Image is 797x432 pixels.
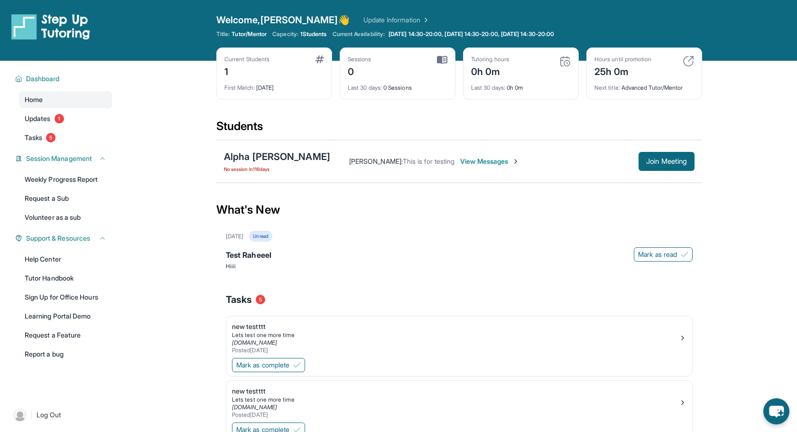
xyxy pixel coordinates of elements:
[226,233,243,240] div: [DATE]
[19,190,112,207] a: Request a Sub
[19,308,112,325] a: Learning Portal Demo
[11,13,90,40] img: logo
[226,249,693,263] div: Test Raheeel
[594,78,694,92] div: Advanced Tutor/Mentor
[216,13,350,27] span: Welcome, [PERSON_NAME] 👋
[232,358,305,372] button: Mark as complete
[683,56,694,67] img: card
[226,381,692,421] a: new testtttLets test one more time[DOMAIN_NAME]Posted[DATE]
[19,251,112,268] a: Help Center
[25,114,51,123] span: Updates
[348,84,382,91] span: Last 30 days :
[681,251,688,258] img: Mark as read
[293,361,301,369] img: Mark as complete
[224,84,255,91] span: First Match :
[420,15,430,25] img: Chevron Right
[646,159,687,164] span: Join Meeting
[226,263,693,270] p: Hiiii
[639,152,695,171] button: Join Meeting
[19,171,112,188] a: Weekly Progress Report
[224,63,269,78] div: 1
[232,30,267,38] span: Tutor/Mentor
[22,74,106,84] button: Dashboard
[216,189,702,231] div: What's New
[26,154,92,163] span: Session Management
[224,165,330,173] span: No session in 116 days
[232,347,679,354] div: Posted [DATE]
[232,322,679,331] div: new testttt
[224,150,330,163] div: Alpha [PERSON_NAME]
[216,30,230,38] span: Title:
[272,30,298,38] span: Capacity:
[348,56,371,63] div: Sessions
[763,398,789,424] button: chat-button
[403,157,454,165] span: This is for testing
[232,396,679,404] div: Lets test one more time
[300,30,327,38] span: 1 Students
[25,133,42,142] span: Tasks
[333,30,385,38] span: Current Availability:
[471,56,509,63] div: Tutoring hours
[232,386,679,396] div: new testttt
[512,158,519,165] img: Chevron-Right
[232,404,277,411] a: [DOMAIN_NAME]
[256,295,265,304] span: 5
[634,247,693,262] button: Mark as read
[363,15,430,25] a: Update Information
[26,74,60,84] span: Dashboard
[30,409,33,421] span: |
[37,410,61,420] span: Log Out
[232,411,679,419] div: Posted [DATE]
[216,119,702,140] div: Students
[19,289,112,306] a: Sign Up for Office Hours
[19,209,112,226] a: Volunteer as a sub
[22,234,106,243] button: Support & Resources
[19,91,112,108] a: Home
[348,63,371,78] div: 0
[46,133,56,142] span: 5
[594,84,620,91] span: Next title :
[315,56,324,63] img: card
[389,30,554,38] span: [DATE] 14:30-20:00, [DATE] 14:30-20:00, [DATE] 14:30-20:00
[19,327,112,344] a: Request a Feature
[19,270,112,287] a: Tutor Handbook
[224,56,269,63] div: Current Students
[594,56,651,63] div: Hours until promotion
[226,293,252,306] span: Tasks
[224,78,324,92] div: [DATE]
[232,331,679,339] div: Lets test one more time
[594,63,651,78] div: 25h 0m
[387,30,556,38] a: [DATE] 14:30-20:00, [DATE] 14:30-20:00, [DATE] 14:30-20:00
[437,56,447,64] img: card
[249,231,272,242] div: Unread
[22,154,106,163] button: Session Management
[471,84,505,91] span: Last 30 days :
[471,63,509,78] div: 0h 0m
[19,346,112,363] a: Report a bug
[25,95,43,104] span: Home
[19,110,112,127] a: Updates1
[559,56,571,67] img: card
[236,360,289,370] span: Mark as complete
[19,129,112,146] a: Tasks5
[638,250,677,259] span: Mark as read
[460,157,519,166] span: View Messages
[13,408,27,422] img: user-img
[55,114,64,123] span: 1
[348,78,447,92] div: 0 Sessions
[232,339,277,346] a: [DOMAIN_NAME]
[9,404,112,425] a: |Log Out
[26,234,90,243] span: Support & Resources
[349,157,403,165] span: [PERSON_NAME] :
[471,78,571,92] div: 0h 0m
[226,316,692,356] a: new testtttLets test one more time[DOMAIN_NAME]Posted[DATE]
